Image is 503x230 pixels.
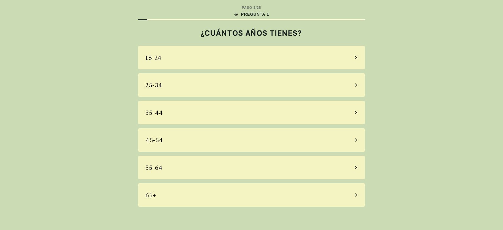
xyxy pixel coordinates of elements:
[145,163,163,172] div: 55-64
[145,108,163,117] div: 35-44
[234,11,269,17] div: PREGUNTA 1
[145,53,162,62] div: 18-24
[145,81,162,90] div: 25-34
[242,5,261,10] div: PASO 1 / 25
[138,29,365,37] h2: ¿CUÁNTOS AÑOS TIENES?
[145,191,156,200] div: 65+
[145,136,163,145] div: 45-54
